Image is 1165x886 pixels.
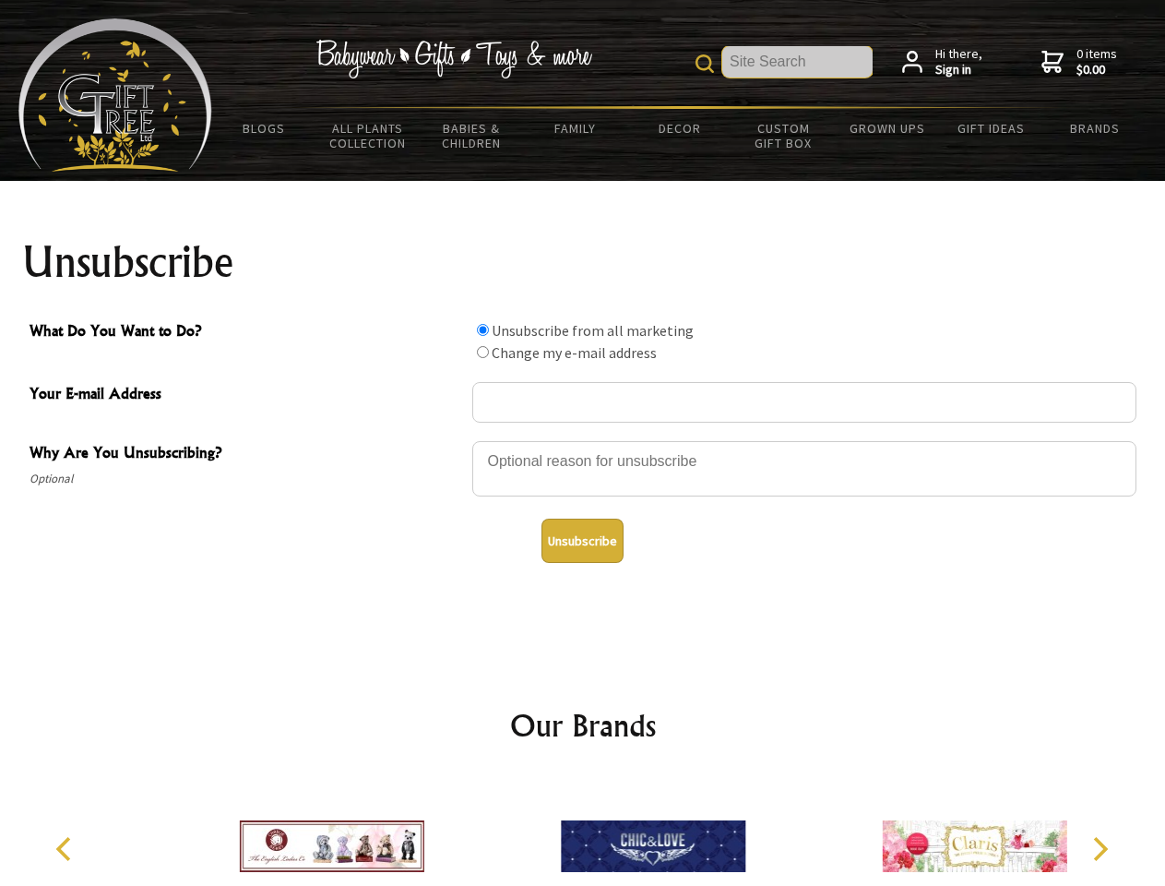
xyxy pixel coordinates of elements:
span: 0 items [1076,45,1117,78]
h2: Our Brands [37,703,1129,748]
label: Unsubscribe from all marketing [492,321,694,340]
label: Change my e-mail address [492,343,657,362]
span: Why Are You Unsubscribing? [30,441,463,468]
a: Grown Ups [835,109,939,148]
input: What Do You Want to Do? [477,324,489,336]
img: Babyware - Gifts - Toys and more... [18,18,212,172]
a: All Plants Collection [316,109,421,162]
input: Site Search [722,46,873,78]
a: Babies & Children [420,109,524,162]
textarea: Why Are You Unsubscribing? [472,441,1136,497]
strong: $0.00 [1076,62,1117,78]
h1: Unsubscribe [22,240,1144,284]
a: Hi there,Sign in [902,46,982,78]
button: Next [1079,829,1120,869]
a: Custom Gift Box [731,109,836,162]
button: Unsubscribe [541,519,624,563]
span: Optional [30,468,463,490]
input: Your E-mail Address [472,382,1136,423]
a: Decor [627,109,731,148]
button: Previous [46,829,87,869]
span: What Do You Want to Do? [30,319,463,346]
a: 0 items$0.00 [1041,46,1117,78]
a: Family [524,109,628,148]
a: Brands [1043,109,1147,148]
a: Gift Ideas [939,109,1043,148]
span: Your E-mail Address [30,382,463,409]
a: BLOGS [212,109,316,148]
img: product search [695,54,714,73]
input: What Do You Want to Do? [477,346,489,358]
span: Hi there, [935,46,982,78]
strong: Sign in [935,62,982,78]
img: Babywear - Gifts - Toys & more [315,40,592,78]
